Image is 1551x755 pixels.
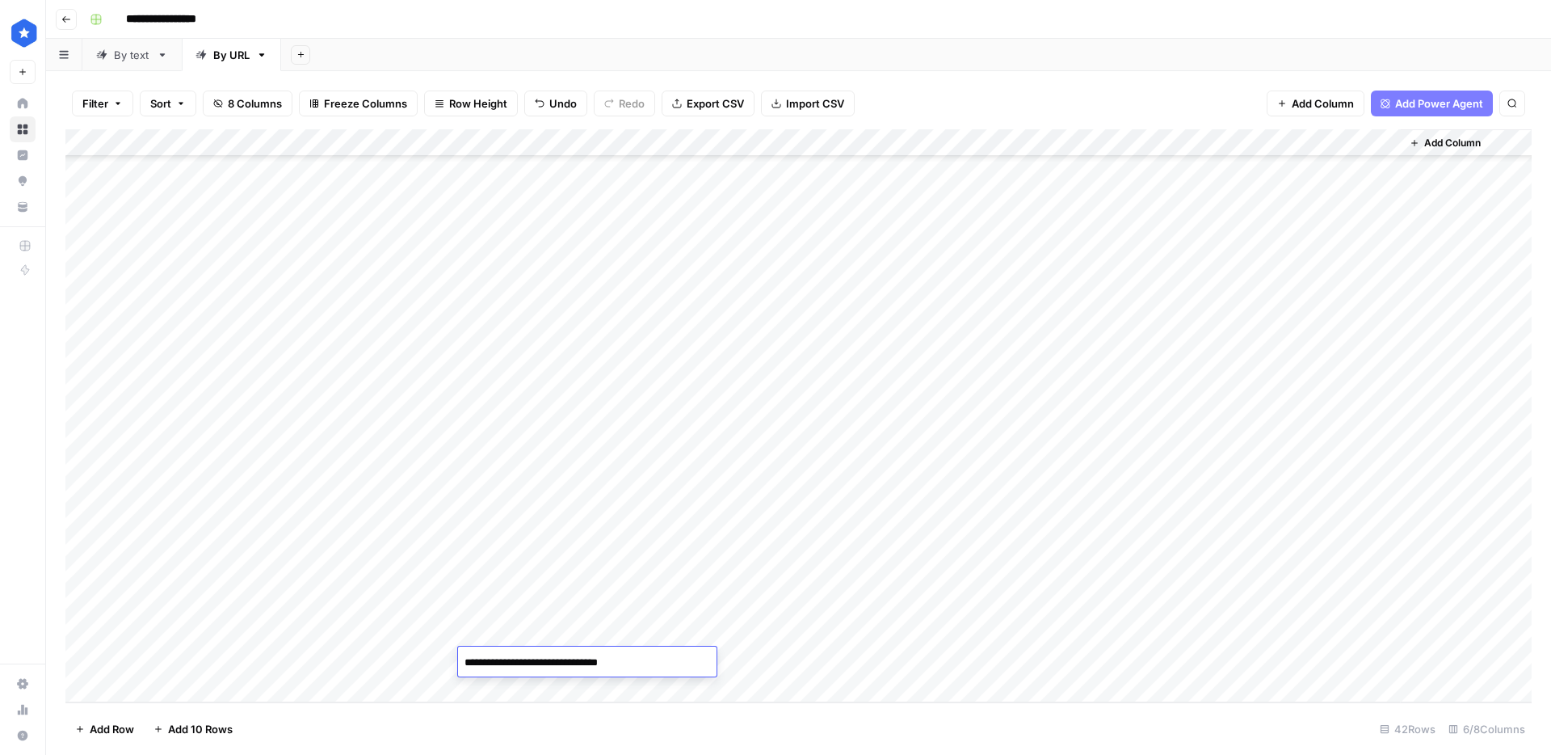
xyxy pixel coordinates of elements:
button: Freeze Columns [299,91,418,116]
a: By URL [182,39,281,71]
a: Insights [10,142,36,168]
button: Filter [72,91,133,116]
a: Settings [10,671,36,697]
span: Add Row [90,721,134,737]
span: 8 Columns [228,95,282,112]
span: Add Column [1292,95,1354,112]
button: Import CSV [761,91,855,116]
span: Filter [82,95,108,112]
button: Add Power Agent [1371,91,1493,116]
div: 6/8 Columns [1442,716,1532,742]
button: Add Column [1403,133,1487,154]
button: Row Height [424,91,518,116]
span: Undo [549,95,577,112]
button: Export CSV [662,91,754,116]
button: Help + Support [10,723,36,749]
button: Redo [594,91,655,116]
span: Import CSV [786,95,844,112]
span: Sort [150,95,171,112]
button: 8 Columns [203,91,292,116]
a: Usage [10,697,36,723]
div: By URL [213,47,250,63]
a: By text [82,39,182,71]
button: Sort [140,91,196,116]
a: Browse [10,116,36,142]
a: Your Data [10,194,36,220]
button: Undo [524,91,587,116]
span: Freeze Columns [324,95,407,112]
a: Opportunities [10,168,36,194]
button: Add Column [1267,91,1364,116]
span: Add Column [1424,136,1481,150]
span: Add 10 Rows [168,721,233,737]
img: ConsumerAffairs Logo [10,19,39,48]
div: 42 Rows [1373,716,1442,742]
span: Add Power Agent [1395,95,1483,112]
span: Export CSV [687,95,744,112]
button: Add Row [65,716,144,742]
button: Workspace: ConsumerAffairs [10,13,36,53]
a: Home [10,91,36,116]
button: Add 10 Rows [144,716,242,742]
span: Redo [619,95,645,112]
div: By text [114,47,150,63]
span: Row Height [449,95,507,112]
